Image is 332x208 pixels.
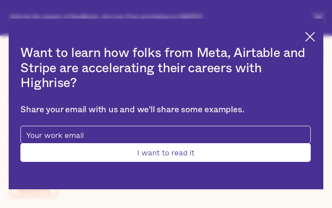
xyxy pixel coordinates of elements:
[20,46,310,91] h2: Want to learn how folks from Meta, Airtable and Stripe are accelerating their careers with Highrise?
[20,126,310,144] input: Your work email
[20,126,310,162] form: pop-up-modal-form
[20,105,310,115] div: Share your email with us and we'll share some examples.
[305,32,315,42] img: Cross icon
[20,143,310,162] input: I want to read it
